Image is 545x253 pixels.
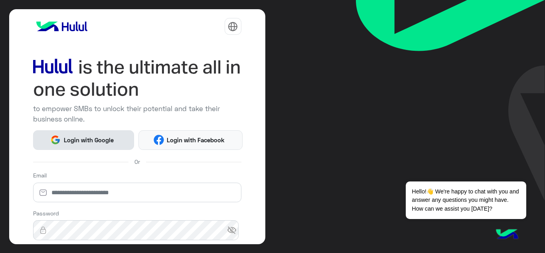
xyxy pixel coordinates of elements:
[33,189,53,197] img: email
[194,243,241,251] a: Forgot Password?
[33,209,59,217] label: Password
[33,18,91,34] img: logo
[154,135,164,145] img: Facebook
[138,130,243,150] button: Login with Facebook
[33,171,47,179] label: Email
[134,157,140,166] span: Or
[33,104,241,124] p: to empower SMBs to unlock their potential and take their business online.
[227,223,241,237] span: visibility_off
[228,22,238,32] img: tab
[33,56,241,101] img: hululLoginTitle_EN.svg
[406,181,526,219] span: Hello!👋 We're happy to chat with you and answer any questions you might have. How can we assist y...
[493,221,521,249] img: hulul-logo.png
[61,135,117,145] span: Login with Google
[50,135,61,145] img: Google
[33,226,53,234] img: lock
[33,130,134,150] button: Login with Google
[164,135,228,145] span: Login with Facebook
